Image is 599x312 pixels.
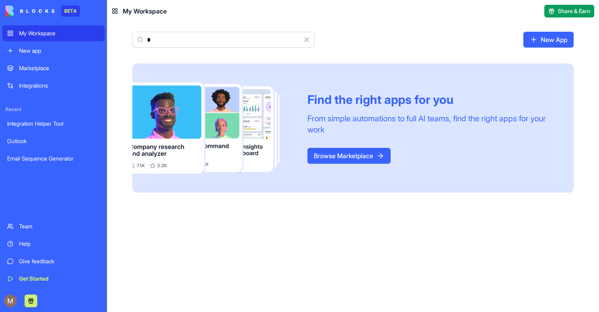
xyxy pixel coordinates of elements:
[61,6,80,17] div: BETA
[132,82,295,174] img: Frame_181_egmpey.png
[2,271,105,287] a: Get Started
[307,92,555,107] div: Find the right apps for you
[523,32,574,48] a: New App
[307,148,391,164] a: Browse Marketplace
[2,236,105,252] a: Help
[2,218,105,234] a: Team
[19,47,100,55] div: New app
[2,106,105,113] span: Recent
[19,240,100,248] div: Help
[2,116,105,132] a: Integration Helper Tool
[7,120,100,128] div: Integration Helper Tool
[19,275,100,283] div: Get Started
[19,29,100,37] div: My Workspace
[544,5,594,17] button: Share & Earn
[2,253,105,269] a: Give feedback
[19,64,100,72] div: Marketplace
[2,60,105,76] a: Marketplace
[2,43,105,59] a: New app
[299,32,315,48] button: Clear
[4,295,17,307] img: ACg8ocLQ2_qLyJ0M0VMJVQI53zu8i_zRcLLJVtdBHUBm2D4_RUq3eQ=s96-c
[558,7,590,15] span: Share & Earn
[123,6,167,16] span: My Workspace
[2,133,105,149] a: Outlook
[6,6,80,17] a: BETA
[2,78,105,94] a: Integrations
[7,155,100,163] div: Email Sequence Generator
[307,113,555,135] div: From simple automations to full AI teams, find the right apps for your work
[19,82,100,90] div: Integrations
[19,257,100,265] div: Give feedback
[2,151,105,167] a: Email Sequence Generator
[6,6,55,17] img: logo
[2,25,105,41] a: My Workspace
[19,222,100,230] div: Team
[7,137,100,145] div: Outlook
